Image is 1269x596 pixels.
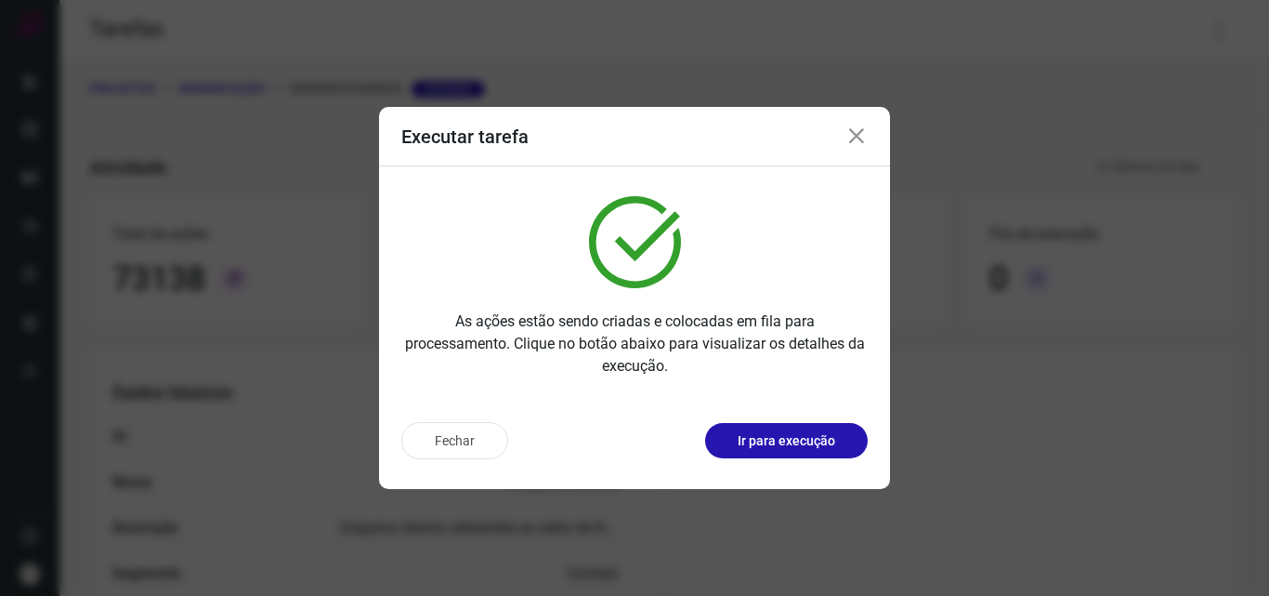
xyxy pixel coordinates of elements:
h3: Executar tarefa [401,126,529,148]
button: Fechar [401,422,508,459]
p: Ir para execução [738,431,835,451]
p: As ações estão sendo criadas e colocadas em fila para processamento. Clique no botão abaixo para ... [401,311,868,377]
button: Ir para execução [705,423,868,458]
img: verified.svg [589,196,681,288]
